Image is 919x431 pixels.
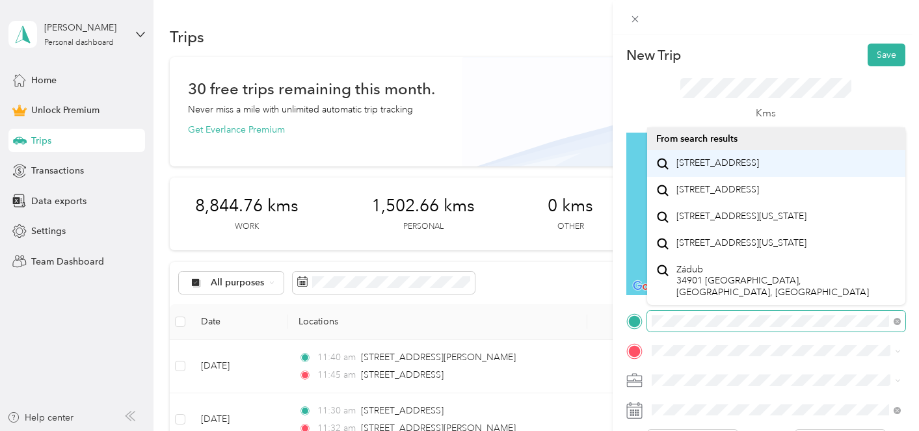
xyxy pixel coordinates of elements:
p: Kms [756,105,776,122]
span: From search results [656,133,738,144]
span: [STREET_ADDRESS][US_STATE] [676,237,806,249]
span: [STREET_ADDRESS] [676,184,759,196]
button: Save [868,44,905,66]
p: New Trip [626,46,681,64]
span: [STREET_ADDRESS] [676,157,759,169]
iframe: Everlance-gr Chat Button Frame [846,358,919,431]
span: [STREET_ADDRESS][US_STATE] [676,211,806,222]
img: Google [630,278,673,295]
a: Open this area in Google Maps (opens a new window) [630,278,673,295]
span: Zádub 34901 [GEOGRAPHIC_DATA], [GEOGRAPHIC_DATA], [GEOGRAPHIC_DATA] [676,264,897,298]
